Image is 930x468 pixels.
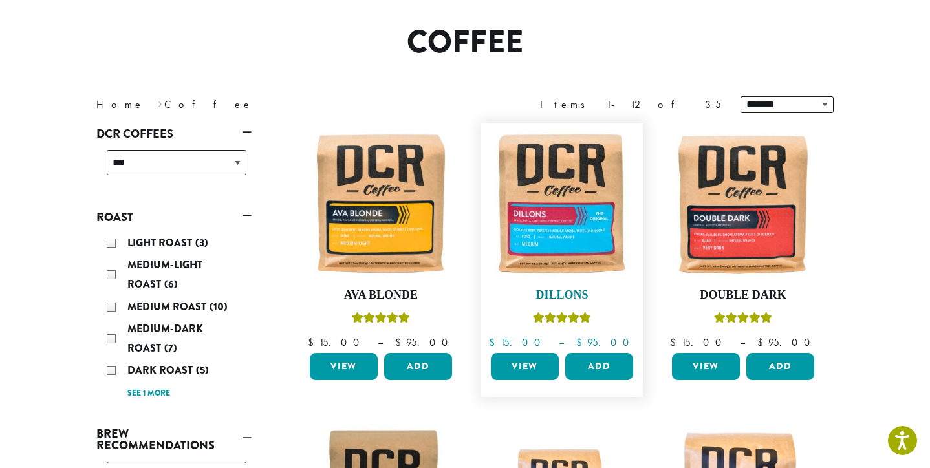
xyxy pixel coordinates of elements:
span: – [378,335,383,349]
div: DCR Coffees [96,145,252,191]
span: (7) [164,341,177,356]
span: (5) [196,363,209,378]
img: Ava-Blonde-12oz-1-300x300.jpg [307,129,455,278]
a: Brew Recommendations [96,423,252,456]
button: Add [746,353,814,380]
span: Medium-Light Roast [127,257,202,292]
bdi: 15.00 [308,335,365,349]
a: DCR Coffees [96,123,252,145]
a: Ava BlondeRated 5.00 out of 5 [307,129,455,348]
a: Home [96,98,144,111]
span: – [559,335,564,349]
bdi: 15.00 [670,335,728,349]
span: (10) [210,299,228,314]
a: Double DarkRated 4.50 out of 5 [669,129,817,348]
a: View [672,353,740,380]
bdi: 95.00 [576,335,635,349]
h4: Ava Blonde [307,288,455,303]
span: $ [308,335,319,349]
a: Roast [96,206,252,228]
span: $ [757,335,768,349]
button: Add [384,353,452,380]
bdi: 95.00 [395,335,454,349]
span: $ [576,335,587,349]
span: Medium Roast [127,299,210,314]
button: Add [565,353,633,380]
h1: Coffee [87,24,843,61]
a: View [491,353,559,380]
a: See 1 more [127,387,170,400]
nav: Breadcrumb [96,97,446,112]
a: View [310,353,378,380]
div: Roast [96,228,252,407]
img: Double-Dark-12oz-300x300.jpg [669,129,817,278]
span: – [740,335,745,349]
span: $ [670,335,681,349]
span: $ [395,335,406,349]
bdi: 15.00 [489,335,546,349]
div: Rated 4.50 out of 5 [714,310,772,330]
div: Rated 5.00 out of 5 [533,310,591,330]
span: (3) [195,235,208,250]
img: Dillons-12oz-300x300.jpg [488,129,636,278]
span: (6) [164,277,178,292]
span: $ [489,335,500,349]
h4: Dillons [488,288,636,303]
span: Dark Roast [127,363,196,378]
span: Medium-Dark Roast [127,321,203,356]
span: › [158,92,162,112]
bdi: 95.00 [757,335,816,349]
span: Light Roast [127,235,195,250]
a: DillonsRated 5.00 out of 5 [488,129,636,348]
div: Rated 5.00 out of 5 [352,310,410,330]
h4: Double Dark [669,288,817,303]
div: Items 1-12 of 35 [540,97,721,112]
